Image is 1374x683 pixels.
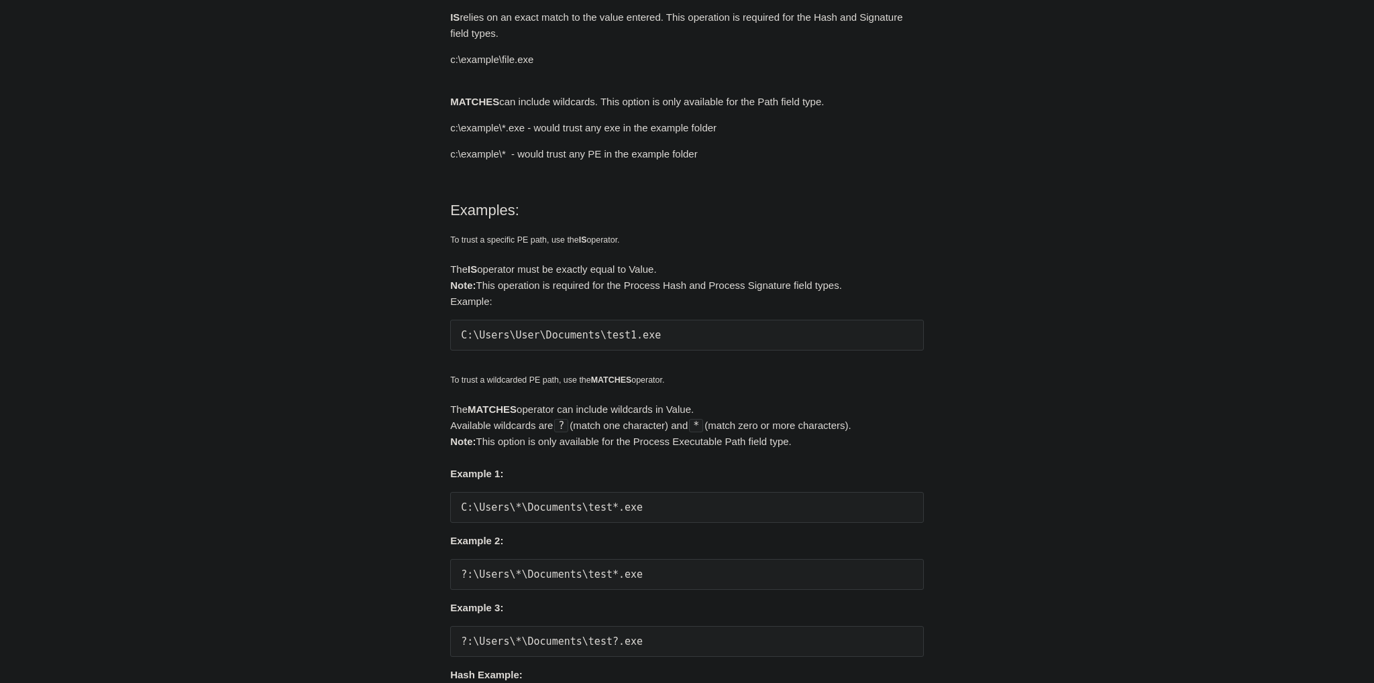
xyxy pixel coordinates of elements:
strong: Note: [450,280,476,291]
h5: To trust a specific PE path, use the operator. [450,234,924,247]
p: can include wildcards. This option is only available for the Path field type. [450,78,924,110]
p: c:\example\*.exe - would trust any exe in the example folder [450,120,924,136]
p: c:\example\* - would trust any PE in the example folder [450,146,924,162]
strong: IS [579,235,587,245]
div: The operator can include wildcards in Value. Available wildcards are (match one character) and (m... [450,361,924,549]
strong: MATCHES [591,375,632,385]
pre: ?:\Users\*\Documents\test?.exe [450,626,924,657]
pre: C:\Users\User\Documents\test1.exe [450,320,924,351]
div: The operator must be exactly equal to Value. This operation is required for the Process Hash and ... [450,234,924,351]
strong: MATCHES [468,403,517,415]
strong: IS [468,263,477,275]
pre: C:\Users\*\Documents\test*.exe [450,492,924,523]
strong: Example 1: [450,468,503,479]
strong: Hash Example: [450,669,523,680]
h5: To trust a wildcarded PE path, use the operator. [450,361,924,387]
p: c:\example\file.exe [450,52,924,68]
code: ? [554,419,568,432]
strong: IS [450,11,460,23]
pre: ?:\Users\*\Documents\test*.exe [450,559,924,590]
div: Example: [450,294,924,310]
strong: Example 3: [450,602,503,613]
h2: Examples: [450,198,924,222]
p: relies on an exact match to the value entered. This operation is required for the Hash and Signat... [450,9,924,42]
strong: Example 2: [450,535,503,546]
strong: MATCHES [450,96,499,107]
strong: Note: [450,436,476,447]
